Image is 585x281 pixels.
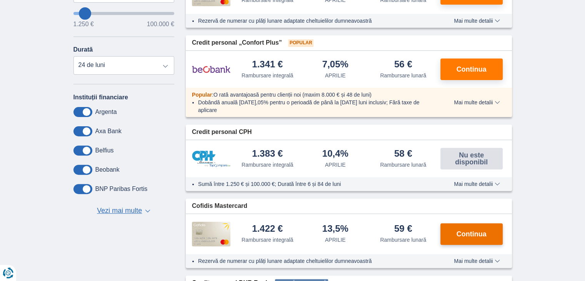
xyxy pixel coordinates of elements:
font: ▼ [145,210,152,218]
font: Cofidis Mastercard [192,202,247,209]
font: APRILIE [325,162,346,168]
button: Mai multe detalii [448,181,505,187]
input: vreauSăÎmprumut [73,12,175,15]
button: Continua [440,223,503,245]
button: Mai multe detalii [448,258,505,264]
button: Nu este disponibil [440,148,503,169]
font: 1.341 € [252,59,283,69]
font: Beobank [95,166,120,173]
font: O rată avantajoasă pentru clienții noi (maxim 8.000 € și 48 de luni) [213,92,372,98]
font: Sumă între 1.250 € și 100.000 €; Durată între 6 și 84 de luni [198,181,341,187]
font: Rezervă de numerar cu plăți lunare adaptate cheltuielilor dumneavoastră [198,258,372,264]
font: Dobândă anuală [DATE],05% pentru o perioadă de până la [DATE] luni inclusiv; Fără taxe de aplicare [198,99,419,113]
font: Popular [290,40,312,45]
font: Mai multe detalii [454,258,493,264]
button: Mai multe detalii [448,99,505,105]
font: Credit personal CPH [192,129,252,135]
font: 58 € [394,148,412,159]
font: 1.383 € [252,148,283,159]
font: Rambursare integrală [242,162,293,168]
img: Credit personal Beobank [192,60,230,79]
button: Mai multe detalii [448,18,505,24]
img: Credit personal CPH Bank [192,151,230,167]
font: APRILIE [325,72,346,79]
font: Mai multe detalii [454,181,493,187]
button: Vezi mai multe ▼ [95,206,153,216]
img: Credit personal Cofidis CC [192,222,230,246]
font: Instituții financiare [73,94,128,100]
font: Continua [457,65,487,73]
font: Continua [457,230,487,238]
font: Rambursare lunară [380,237,426,243]
font: Mai multe detalii [454,99,493,105]
font: Nu este disponibil [455,151,488,166]
font: : [212,92,213,98]
font: Rambursare lunară [380,162,426,168]
font: 56 € [394,59,412,69]
font: Popular [192,92,212,98]
font: Rambursare lunară [380,72,426,79]
font: 1.250 € [73,21,94,27]
font: 100.000 € [147,21,174,27]
font: Rezervă de numerar cu plăți lunare adaptate cheltuielilor dumneavoastră [198,18,372,24]
font: Argenta [95,109,117,115]
font: Mai multe detalii [454,18,493,24]
font: 13,5% [322,223,348,234]
font: Credit personal „Confort Plus” [192,39,282,46]
font: 1.422 € [252,223,283,234]
button: Continua [440,59,503,80]
font: Rambursare integrală [242,72,293,79]
font: APRILIE [325,237,346,243]
font: Rambursare integrală [242,237,293,243]
font: Vezi mai multe [97,207,142,214]
font: BNP Paribas Fortis [95,186,148,192]
font: Durată [73,46,93,53]
font: Axa Bank [95,128,122,134]
font: Belfius [95,147,114,154]
font: 59 € [394,223,412,234]
font: 7,05% [322,59,348,69]
font: 10,4% [322,148,348,159]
